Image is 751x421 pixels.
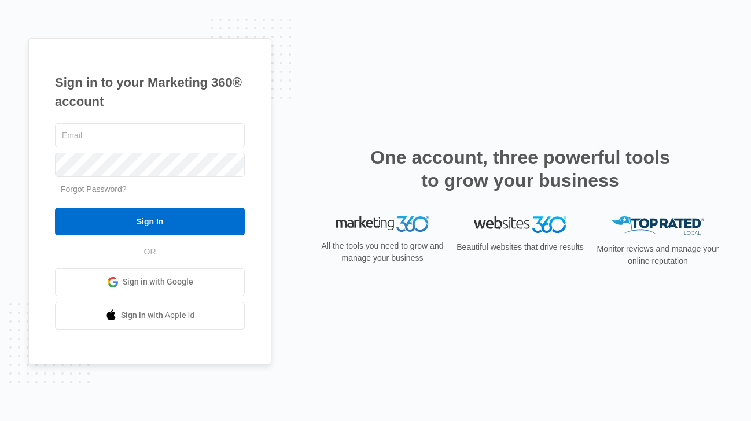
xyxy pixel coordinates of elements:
[593,243,723,267] p: Monitor reviews and manage your online reputation
[455,241,585,253] p: Beautiful websites that drive results
[55,208,245,235] input: Sign In
[61,184,127,194] a: Forgot Password?
[136,246,164,258] span: OR
[55,268,245,296] a: Sign in with Google
[55,123,245,147] input: Email
[612,216,704,235] img: Top Rated Local
[367,146,673,192] h2: One account, three powerful tools to grow your business
[474,216,566,233] img: Websites 360
[55,73,245,111] h1: Sign in to your Marketing 360® account
[121,309,195,322] span: Sign in with Apple Id
[318,240,447,264] p: All the tools you need to grow and manage your business
[123,276,193,288] span: Sign in with Google
[55,302,245,330] a: Sign in with Apple Id
[336,216,429,232] img: Marketing 360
